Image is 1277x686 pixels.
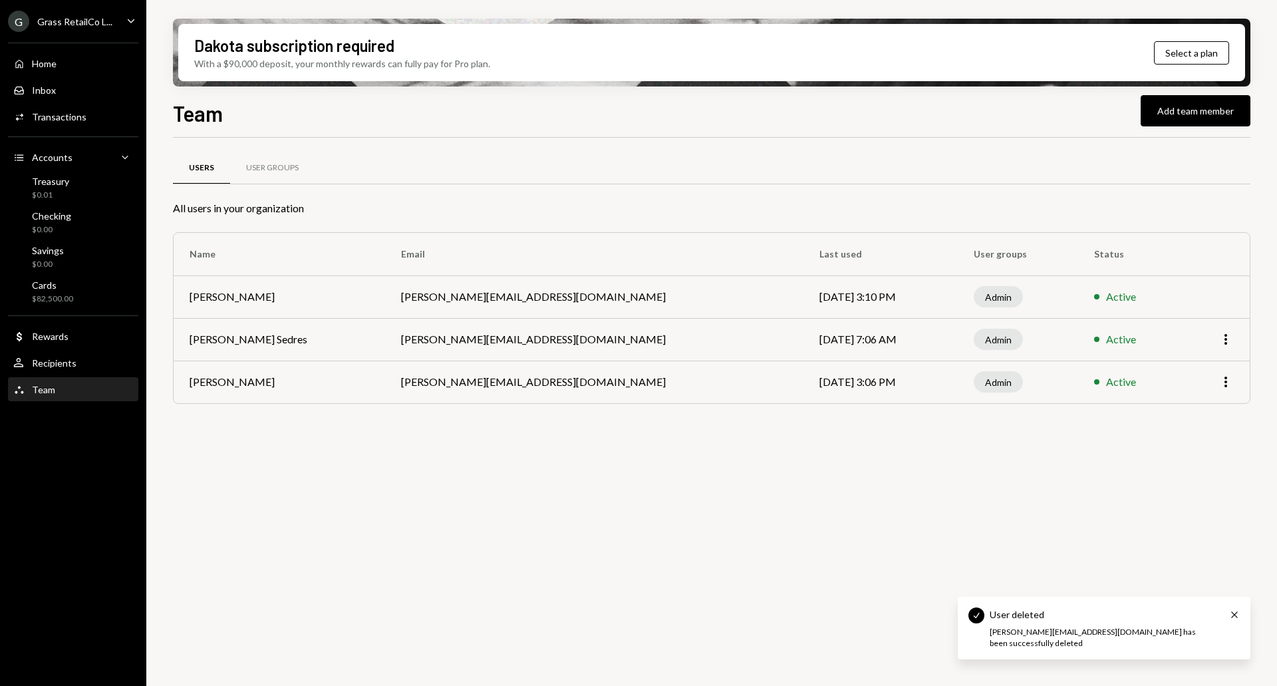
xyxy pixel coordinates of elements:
[8,172,138,204] a: Treasury$0.01
[173,151,230,185] a: Users
[8,377,138,401] a: Team
[32,245,64,256] div: Savings
[990,627,1210,649] div: [PERSON_NAME][EMAIL_ADDRESS][DOMAIN_NAME] has been successfully deleted
[174,361,385,403] td: [PERSON_NAME]
[803,361,958,403] td: [DATE] 3:06 PM
[803,318,958,361] td: [DATE] 7:06 AM
[8,51,138,75] a: Home
[32,224,71,236] div: $0.00
[385,275,804,318] td: [PERSON_NAME][EMAIL_ADDRESS][DOMAIN_NAME]
[1106,374,1136,390] div: Active
[194,35,394,57] div: Dakota subscription required
[32,357,76,369] div: Recipients
[173,200,1250,216] div: All users in your organization
[8,241,138,273] a: Savings$0.00
[189,162,214,174] div: Users
[32,190,69,201] div: $0.01
[37,16,112,27] div: Grass RetailCo L...
[32,85,56,96] div: Inbox
[8,324,138,348] a: Rewards
[990,607,1044,621] div: User deleted
[32,331,69,342] div: Rewards
[246,162,299,174] div: User Groups
[1154,41,1229,65] button: Select a plan
[974,371,1023,393] div: Admin
[32,58,57,69] div: Home
[803,233,958,275] th: Last used
[8,275,138,307] a: Cards$82,500.00
[8,145,138,169] a: Accounts
[32,279,73,291] div: Cards
[1078,233,1183,275] th: Status
[194,57,490,71] div: With a $90,000 deposit, your monthly rewards can fully pay for Pro plan.
[974,286,1023,307] div: Admin
[32,210,71,222] div: Checking
[1106,289,1136,305] div: Active
[174,233,385,275] th: Name
[385,318,804,361] td: [PERSON_NAME][EMAIL_ADDRESS][DOMAIN_NAME]
[8,104,138,128] a: Transactions
[32,384,55,395] div: Team
[174,318,385,361] td: [PERSON_NAME] Sedres
[1141,95,1250,126] button: Add team member
[8,351,138,375] a: Recipients
[8,206,138,238] a: Checking$0.00
[32,259,64,270] div: $0.00
[1106,331,1136,347] div: Active
[32,152,72,163] div: Accounts
[385,233,804,275] th: Email
[32,176,69,187] div: Treasury
[32,293,73,305] div: $82,500.00
[803,275,958,318] td: [DATE] 3:10 PM
[958,233,1078,275] th: User groups
[230,151,315,185] a: User Groups
[8,11,29,32] div: G
[385,361,804,403] td: [PERSON_NAME][EMAIL_ADDRESS][DOMAIN_NAME]
[174,275,385,318] td: [PERSON_NAME]
[974,329,1023,350] div: Admin
[173,100,223,126] h1: Team
[8,78,138,102] a: Inbox
[32,111,86,122] div: Transactions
